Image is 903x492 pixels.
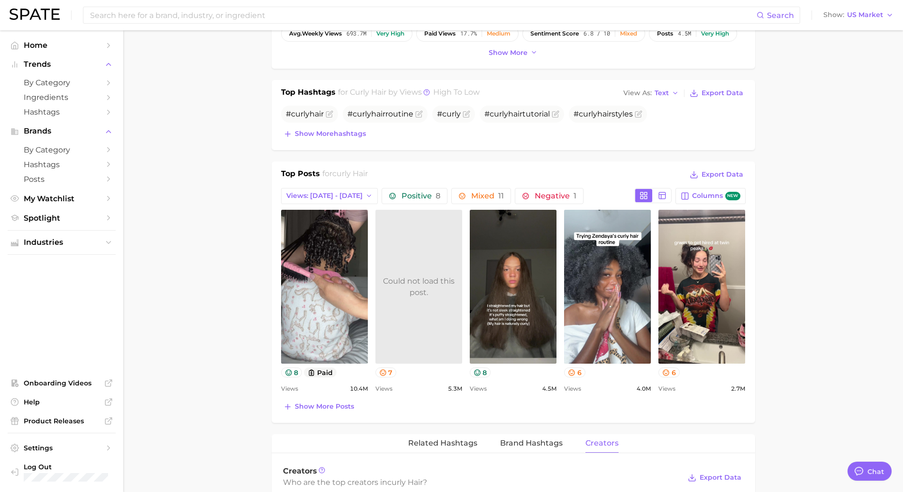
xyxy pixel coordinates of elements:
button: paid [304,367,337,377]
button: Flag as miscategorized or irrelevant [463,110,470,118]
span: Brand Hashtags [500,439,563,447]
span: curly [490,109,508,118]
span: Export Data [702,170,743,179]
a: My Watchlist [8,191,116,206]
span: US Market [847,12,883,18]
span: 4.0m [637,383,651,394]
span: Help [24,398,100,406]
button: Export Data [687,168,745,181]
h1: Top Posts [281,168,320,182]
a: Settings [8,441,116,455]
span: hair [310,109,324,118]
span: # [437,109,461,118]
button: posts4.5mVery high [649,26,737,42]
span: Ingredients [24,93,100,102]
span: curly hair [332,169,368,178]
span: Related Hashtags [408,439,477,447]
h1: Top Hashtags [281,87,336,100]
span: by Category [24,145,100,154]
a: by Category [8,75,116,90]
span: Settings [24,444,100,452]
span: View As [623,90,652,96]
button: View AsText [621,87,682,99]
button: Industries [8,235,116,250]
span: curly [442,109,461,118]
span: Negative [535,192,576,200]
span: posts [657,30,673,37]
span: 4.5m [678,30,691,37]
div: Could not load this post. [375,276,462,298]
h2: for by Views [338,87,480,100]
input: Search here for a brand, industry, or ingredient [89,7,757,23]
a: by Category [8,143,116,157]
div: Medium [487,30,511,37]
button: 8 [281,367,302,377]
a: Hashtags [8,105,116,119]
span: curly [291,109,310,118]
button: Export Data [687,87,745,100]
span: by Category [24,78,100,87]
button: ShowUS Market [821,9,896,21]
a: Spotlight [8,211,116,225]
span: 4.5m [542,383,556,394]
span: Creators [585,439,619,447]
span: Columns [692,192,740,201]
span: # [286,109,324,118]
span: curly [579,109,597,118]
button: sentiment score6.8 / 10Mixed [522,26,645,42]
div: Who are the top creators in ? [283,476,681,489]
span: Views: [DATE] - [DATE] [286,192,363,200]
span: 1 [574,191,576,200]
span: Show more posts [295,403,354,411]
button: paid views17.7%Medium [416,26,519,42]
button: Flag as miscategorized or irrelevant [326,110,333,118]
span: Views [658,383,675,394]
button: 6 [564,367,585,377]
span: Show more hashtags [295,130,366,138]
a: Onboarding Videos [8,376,116,390]
span: Hashtags [24,160,100,169]
span: Export Data [700,474,741,482]
span: Brands [24,127,100,135]
div: Mixed [620,30,637,37]
span: # tutorial [484,109,550,118]
span: curly [353,109,371,118]
span: Positive [401,192,440,200]
span: Search [767,11,794,20]
a: Ingredients [8,90,116,105]
span: # routine [347,109,413,118]
span: Hashtags [24,107,100,116]
a: Could not load this post. [375,210,462,364]
span: Trends [24,60,100,69]
span: 2.7m [731,383,745,394]
a: Help [8,395,116,409]
button: Export Data [685,471,743,484]
button: Flag as miscategorized or irrelevant [552,110,559,118]
span: Views [375,383,392,394]
span: hair [508,109,522,118]
h2: for [322,168,368,182]
button: avg.weekly views693.7mVery high [281,26,412,42]
span: My Watchlist [24,194,100,203]
a: Log out. Currently logged in with e-mail pryan@sharkninja.com. [8,460,116,484]
span: # styles [574,109,633,118]
span: 5.3m [448,383,462,394]
span: Creators [283,466,317,475]
div: Very high [376,30,404,37]
button: Trends [8,57,116,72]
span: Home [24,41,100,50]
a: Product Releases [8,414,116,428]
span: hair [371,109,385,118]
a: Home [8,38,116,53]
span: curly hair [387,478,423,487]
span: 6.8 / 10 [584,30,610,37]
span: paid views [424,30,456,37]
button: Flag as miscategorized or irrelevant [415,110,423,118]
button: Columnsnew [675,188,745,204]
button: Show more [486,46,540,59]
button: Show morehashtags [281,127,368,141]
span: 10.4m [350,383,368,394]
span: Industries [24,238,100,247]
span: 8 [436,191,440,200]
div: Very high [701,30,729,37]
